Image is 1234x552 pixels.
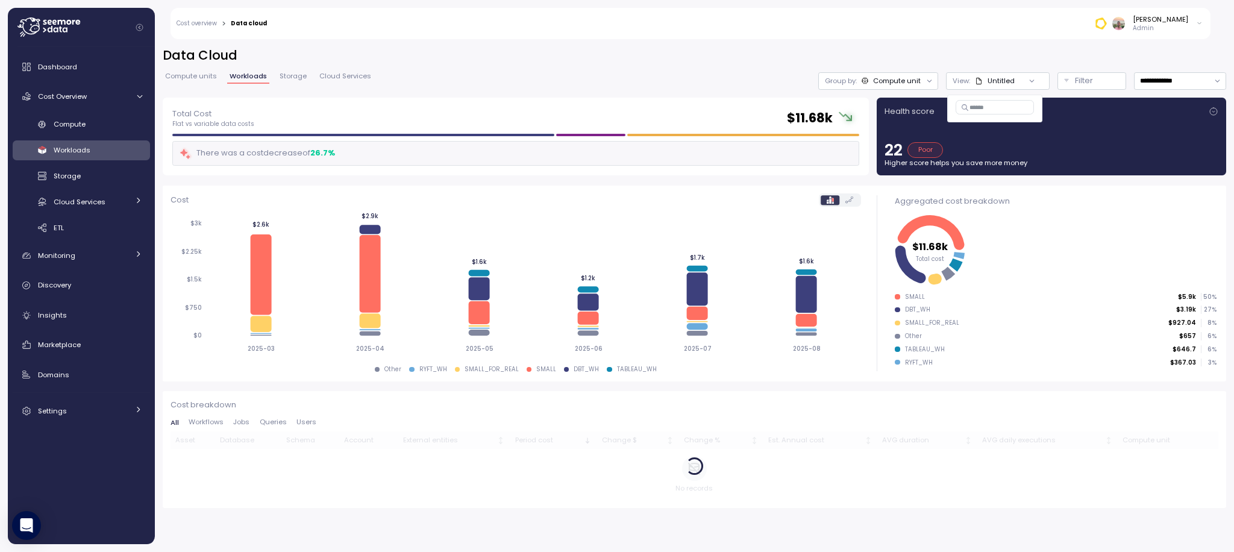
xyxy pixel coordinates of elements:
p: 6 % [1201,332,1216,340]
p: 6 % [1201,345,1216,354]
span: Users [296,419,316,425]
a: Domains [13,363,150,387]
div: Compute unit [873,76,921,86]
div: RYFT_WH [419,365,447,374]
span: Marketplace [38,340,81,350]
span: Compute units [165,73,217,80]
span: Monitoring [38,251,75,260]
p: $3.19k [1176,306,1196,314]
span: Workloads [54,145,90,155]
p: 3 % [1201,359,1216,367]
span: Dashboard [38,62,77,72]
span: Storage [280,73,307,80]
tspan: $2.9k [362,212,378,220]
span: Storage [54,171,81,181]
a: Cost overview [177,20,217,27]
a: Storage [13,166,150,186]
tspan: 2025-08 [792,345,820,353]
p: Total Cost [172,108,254,120]
tspan: 2025-03 [248,345,275,353]
span: Compute [54,119,86,129]
tspan: $750 [185,304,202,312]
div: Untitled [975,76,1015,86]
img: 674ed23b375e5a52cb36cc49.PNG [1094,17,1107,30]
p: $927.04 [1168,319,1196,327]
span: Queries [260,419,287,425]
div: SMALL [536,365,556,374]
tspan: $11.68k [912,239,948,253]
tspan: $2.25k [181,248,202,256]
div: Data cloud [231,20,267,27]
p: $367.03 [1170,359,1196,367]
div: DBT_WH [905,306,930,314]
img: ACg8ocKtgDyIcVJvXMapMHOpoaPa_K8-NdUkanAARjT4z4hMWza8bHg=s96-c [1112,17,1125,30]
h2: $ 11.68k [787,110,833,127]
div: Open Intercom Messenger [12,511,41,540]
div: Poor [907,142,943,158]
span: Discovery [38,280,71,290]
p: $5.9k [1178,293,1196,301]
tspan: 2025-05 [465,345,493,353]
p: $646.7 [1173,345,1196,354]
tspan: $1.6k [471,258,486,266]
div: SMALL_FOR_REAL [905,319,959,327]
p: Cost breakdown [171,399,1218,411]
p: $657 [1179,332,1196,340]
span: Jobs [233,419,249,425]
p: Health score [885,105,935,118]
p: Admin [1133,24,1188,33]
tspan: $1.2k [581,275,595,283]
tspan: $1.7k [689,254,704,262]
tspan: 2025-07 [683,345,711,353]
div: DBT_WH [574,365,599,374]
p: 50 % [1201,293,1216,301]
p: Flat vs variable data costs [172,120,254,128]
div: 26.7 % [310,147,335,159]
tspan: $1.5k [187,276,202,284]
div: RYFT_WH [905,359,933,367]
a: Monitoring [13,243,150,268]
a: Insights [13,303,150,327]
tspan: $1.6k [798,257,813,265]
span: Cost Overview [38,92,87,101]
span: All [171,419,179,426]
tspan: $0 [193,332,202,340]
a: Cost Overview [13,84,150,108]
div: SMALL [905,293,925,301]
div: Other [384,365,401,374]
h2: Data Cloud [163,47,1226,64]
div: Other [905,332,922,340]
tspan: 2025-06 [574,345,602,353]
div: TABLEAU_WH [905,345,945,354]
p: 22 [885,142,903,158]
span: ETL [54,223,64,233]
p: Higher score helps you save more money [885,158,1218,168]
div: SMALL_FOR_REAL [465,365,519,374]
a: Marketplace [13,333,150,357]
tspan: $3k [190,220,202,228]
span: Insights [38,310,67,320]
p: 8 % [1201,319,1216,327]
a: Discovery [13,274,150,298]
a: Dashboard [13,55,150,79]
p: Group by: [825,76,857,86]
a: ETL [13,218,150,237]
div: > [222,20,226,28]
div: Filter [1057,72,1126,90]
div: Aggregated cost breakdown [895,195,1216,207]
a: Workloads [13,140,150,160]
span: Workloads [230,73,267,80]
tspan: 2025-04 [356,345,384,353]
button: Collapse navigation [132,23,147,32]
div: There was a cost decrease of [179,146,335,160]
span: Cloud Services [319,73,371,80]
tspan: $2.6k [252,221,269,228]
a: Compute [13,114,150,134]
tspan: Total cost [916,254,944,262]
a: Cloud Services [13,192,150,212]
p: Filter [1075,75,1093,87]
a: Settings [13,399,150,423]
div: TABLEAU_WH [617,365,657,374]
span: Settings [38,406,67,416]
p: Cost [171,194,189,206]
